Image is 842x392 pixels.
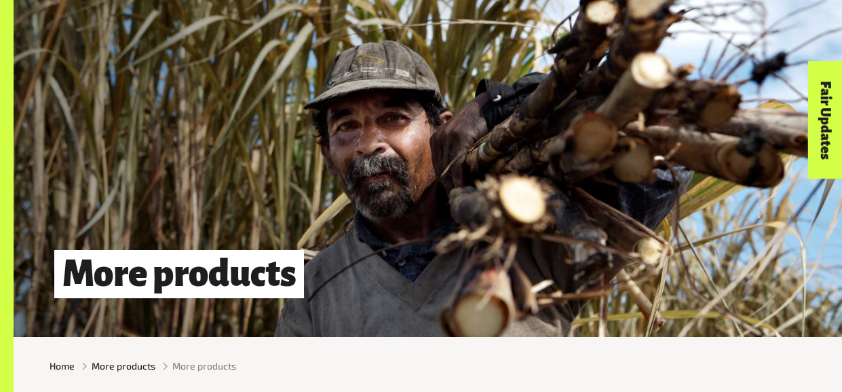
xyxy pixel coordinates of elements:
h1: More products [54,250,304,298]
a: More products [92,359,155,373]
a: Home [50,359,75,373]
span: More products [172,359,236,373]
